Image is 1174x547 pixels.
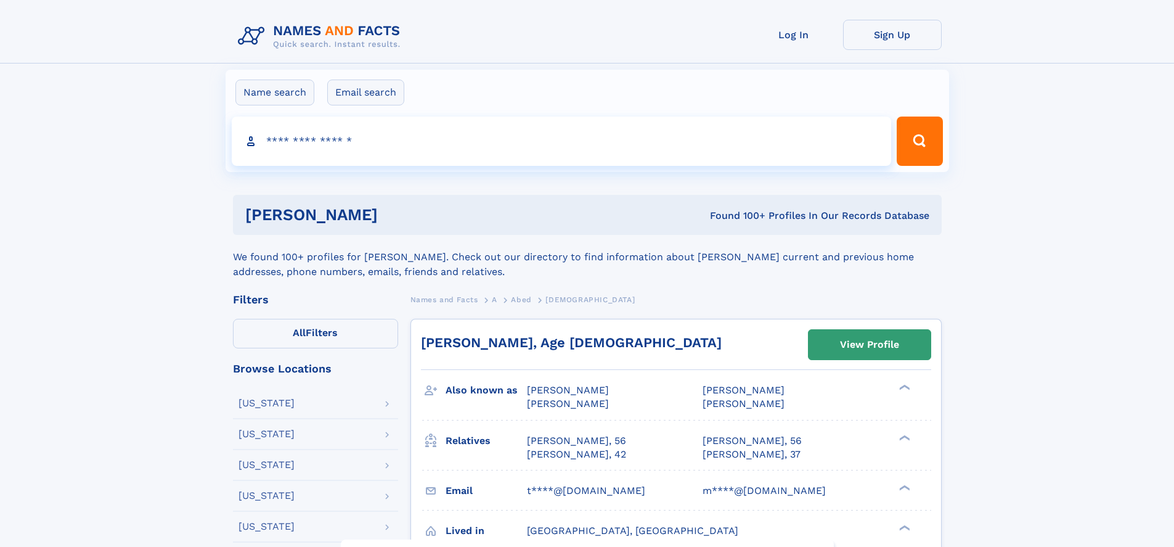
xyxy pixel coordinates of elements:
[527,448,626,461] a: [PERSON_NAME], 42
[421,335,722,350] a: [PERSON_NAME], Age [DEMOGRAPHIC_DATA]
[410,292,478,307] a: Names and Facts
[238,460,295,470] div: [US_STATE]
[896,384,911,392] div: ❯
[896,524,911,532] div: ❯
[703,384,785,396] span: [PERSON_NAME]
[492,292,497,307] a: A
[233,294,398,305] div: Filters
[245,207,544,223] h1: [PERSON_NAME]
[446,430,527,451] h3: Relatives
[527,398,609,409] span: [PERSON_NAME]
[511,295,531,304] span: Abed
[327,80,404,105] label: Email search
[703,434,802,448] a: [PERSON_NAME], 56
[238,429,295,439] div: [US_STATE]
[235,80,314,105] label: Name search
[446,480,527,501] h3: Email
[896,434,911,442] div: ❯
[293,327,306,339] span: All
[238,398,295,408] div: [US_STATE]
[446,520,527,541] h3: Lived in
[492,295,497,304] span: A
[896,483,911,491] div: ❯
[238,491,295,501] div: [US_STATE]
[232,117,892,166] input: search input
[897,117,942,166] button: Search Button
[233,363,398,374] div: Browse Locations
[511,292,531,307] a: Abed
[233,235,942,279] div: We found 100+ profiles for [PERSON_NAME]. Check out our directory to find information about [PERS...
[703,398,785,409] span: [PERSON_NAME]
[703,448,801,461] a: [PERSON_NAME], 37
[843,20,942,50] a: Sign Up
[233,20,410,53] img: Logo Names and Facts
[527,384,609,396] span: [PERSON_NAME]
[233,319,398,348] label: Filters
[446,380,527,401] h3: Also known as
[744,20,843,50] a: Log In
[544,209,929,223] div: Found 100+ Profiles In Our Records Database
[545,295,635,304] span: [DEMOGRAPHIC_DATA]
[840,331,899,359] div: View Profile
[809,330,931,360] a: View Profile
[238,522,295,532] div: [US_STATE]
[527,525,738,537] span: [GEOGRAPHIC_DATA], [GEOGRAPHIC_DATA]
[527,434,626,448] a: [PERSON_NAME], 56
